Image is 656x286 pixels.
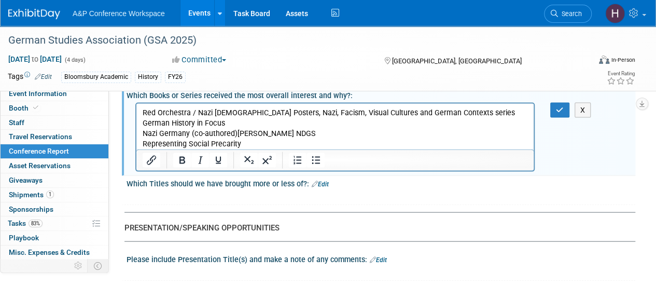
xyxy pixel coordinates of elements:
[29,220,43,227] span: 83%
[289,153,306,168] button: Numbered list
[258,153,276,168] button: Superscript
[9,205,53,213] span: Sponsorships
[307,153,325,168] button: Bullet list
[127,88,635,101] div: Which Books or Series received the most overall interest and why?:
[9,104,40,112] span: Booth
[9,190,54,199] span: Shipments
[1,246,108,260] a: Misc. Expenses & Credits
[1,101,108,115] a: Booth
[127,176,635,189] div: Which Titles should we have brought more or less of?:
[9,89,67,98] span: Event Information
[8,219,43,227] span: Tasks
[88,259,109,273] td: Toggle Event Tabs
[1,87,108,101] a: Event Information
[8,71,52,83] td: Tags
[8,9,60,19] img: ExhibitDay
[558,10,582,18] span: Search
[9,176,43,184] span: Giveaways
[1,116,108,130] a: Staff
[1,144,108,158] a: Conference Report
[135,72,161,83] div: History
[165,72,186,83] div: FY26
[30,55,40,63] span: to
[143,153,160,168] button: Insert/edit link
[544,5,592,23] a: Search
[599,56,609,64] img: Format-Inperson.png
[69,259,88,273] td: Personalize Event Tab Strip
[1,159,108,173] a: Asset Reservations
[124,223,627,234] div: PRESENTATION/SPEAKING OPPORTUNITIES
[35,73,52,80] a: Edit
[575,103,591,118] button: X
[370,256,387,264] a: Edit
[9,118,24,127] span: Staff
[46,190,54,198] span: 1
[1,231,108,245] a: Playbook
[73,9,165,18] span: A&P Conference Workspace
[191,153,209,168] button: Italic
[312,181,329,188] a: Edit
[9,234,39,242] span: Playbook
[33,105,38,111] i: Booth reservation complete
[1,173,108,187] a: Giveaways
[1,188,108,202] a: Shipments1
[5,31,582,50] div: German Studies Association (GSA 2025)
[136,104,534,149] iframe: Rich Text Area
[127,252,635,265] div: Please include Presentation Title(s) and make a note of any comments:
[9,132,72,141] span: Travel Reservations
[392,57,521,65] span: [GEOGRAPHIC_DATA], [GEOGRAPHIC_DATA]
[611,56,635,64] div: In-Person
[9,248,90,256] span: Misc. Expenses & Credits
[607,71,635,76] div: Event Rating
[9,161,71,170] span: Asset Reservations
[169,55,230,65] button: Committed
[1,216,108,230] a: Tasks83%
[173,153,191,168] button: Bold
[64,57,86,63] span: (4 days)
[605,4,625,23] img: Hali Han
[61,72,131,83] div: Bloomsbury Academic
[210,153,227,168] button: Underline
[240,153,258,168] button: Subscript
[543,54,635,70] div: Event Format
[8,55,62,64] span: [DATE] [DATE]
[1,202,108,216] a: Sponsorships
[1,130,108,144] a: Travel Reservations
[9,147,69,155] span: Conference Report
